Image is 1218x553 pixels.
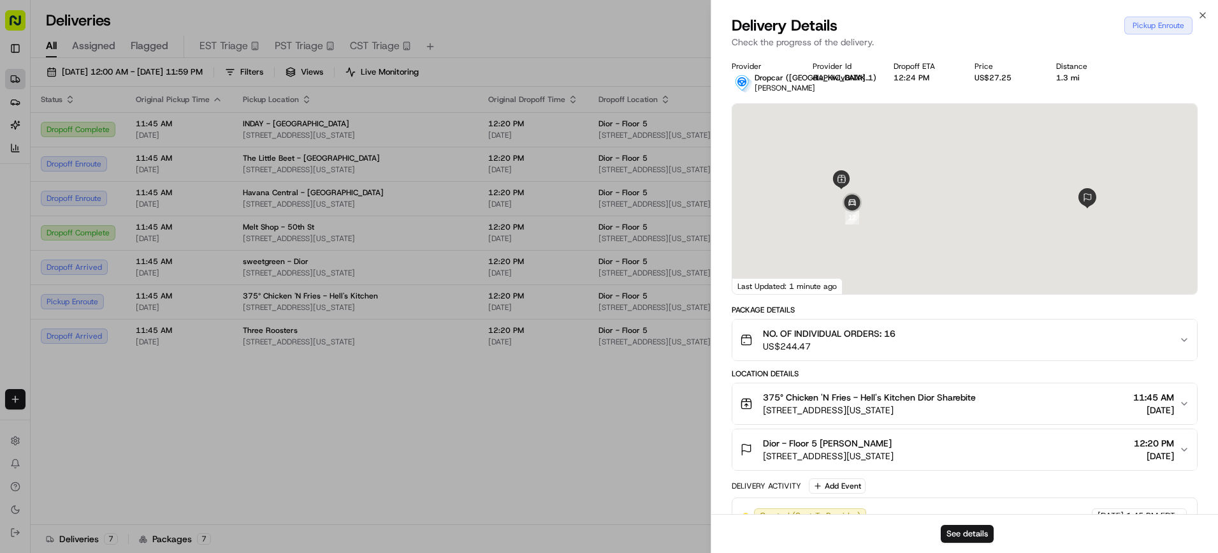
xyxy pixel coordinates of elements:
[760,510,860,522] span: Created (Sent To Provider)
[732,383,1197,424] button: 375° Chicken 'N Fries - Hell's Kitchen Dior Sharebite[STREET_ADDRESS][US_STATE]11:45 AM[DATE]
[1133,391,1174,404] span: 11:45 AM
[732,305,1198,315] div: Package Details
[975,61,1035,71] div: Price
[1133,404,1174,417] span: [DATE]
[732,61,792,71] div: Provider
[732,36,1198,48] p: Check the progress of the delivery.
[1098,510,1124,522] span: [DATE]
[732,481,801,491] div: Delivery Activity
[763,391,976,404] span: 375° Chicken 'N Fries - Hell's Kitchen Dior Sharebite
[894,73,954,83] div: 12:24 PM
[1134,437,1174,450] span: 12:20 PM
[755,83,815,93] span: [PERSON_NAME]
[732,73,752,93] img: drop_car_logo.png
[975,73,1035,83] div: US$27.25
[732,320,1197,360] button: NO. OF INDIVIDUAL ORDERS: 16US$244.47
[732,278,843,294] div: Last Updated: 1 minute ago
[732,369,1198,379] div: Location Details
[1134,450,1174,462] span: [DATE]
[813,73,873,83] button: dlv_Kwiv8NXK75Lj3mkdeYs8nX
[1056,73,1117,83] div: 1.3 mi
[1126,510,1175,522] span: 1:45 PM EDT
[894,61,954,71] div: Dropoff ETA
[1056,61,1117,71] div: Distance
[763,340,895,353] span: US$244.47
[763,404,976,417] span: [STREET_ADDRESS][US_STATE]
[755,73,876,83] span: Dropcar ([GEOGRAPHIC_DATA] 1)
[763,437,892,450] span: Dior - Floor 5 [PERSON_NAME]
[813,61,873,71] div: Provider Id
[941,525,994,543] button: See details
[763,450,894,462] span: [STREET_ADDRESS][US_STATE]
[845,210,859,225] div: 12
[732,429,1197,470] button: Dior - Floor 5 [PERSON_NAME][STREET_ADDRESS][US_STATE]12:20 PM[DATE]
[763,327,895,340] span: NO. OF INDIVIDUAL ORDERS: 16
[809,478,866,494] button: Add Event
[732,15,837,36] span: Delivery Details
